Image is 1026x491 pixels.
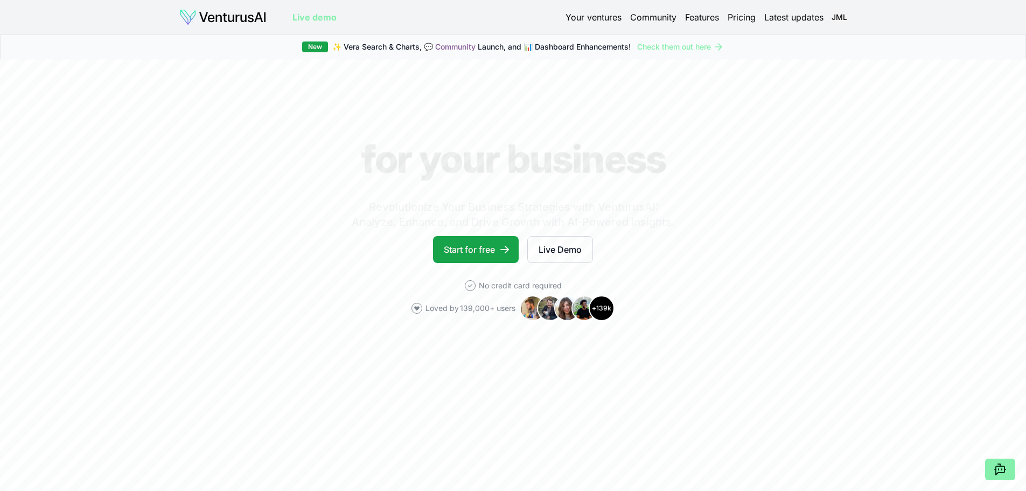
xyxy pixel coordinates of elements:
a: Pricing [728,11,756,24]
a: Start for free [433,236,519,263]
img: Avatar 4 [571,295,597,321]
img: Avatar 3 [554,295,580,321]
a: Live demo [292,11,337,24]
a: Live Demo [527,236,593,263]
img: Avatar 2 [537,295,563,321]
span: JML [831,9,848,26]
img: logo [179,9,267,26]
a: Features [685,11,719,24]
a: Your ventures [566,11,622,24]
a: Check them out here [637,42,724,52]
a: Community [630,11,676,24]
span: ✨ Vera Search & Charts, 💬 Launch, and 📊 Dashboard Enhancements! [332,42,631,52]
button: JML [832,10,847,25]
a: Community [435,42,476,51]
div: New [302,42,328,52]
a: Latest updates [764,11,823,24]
img: Avatar 1 [520,295,546,321]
